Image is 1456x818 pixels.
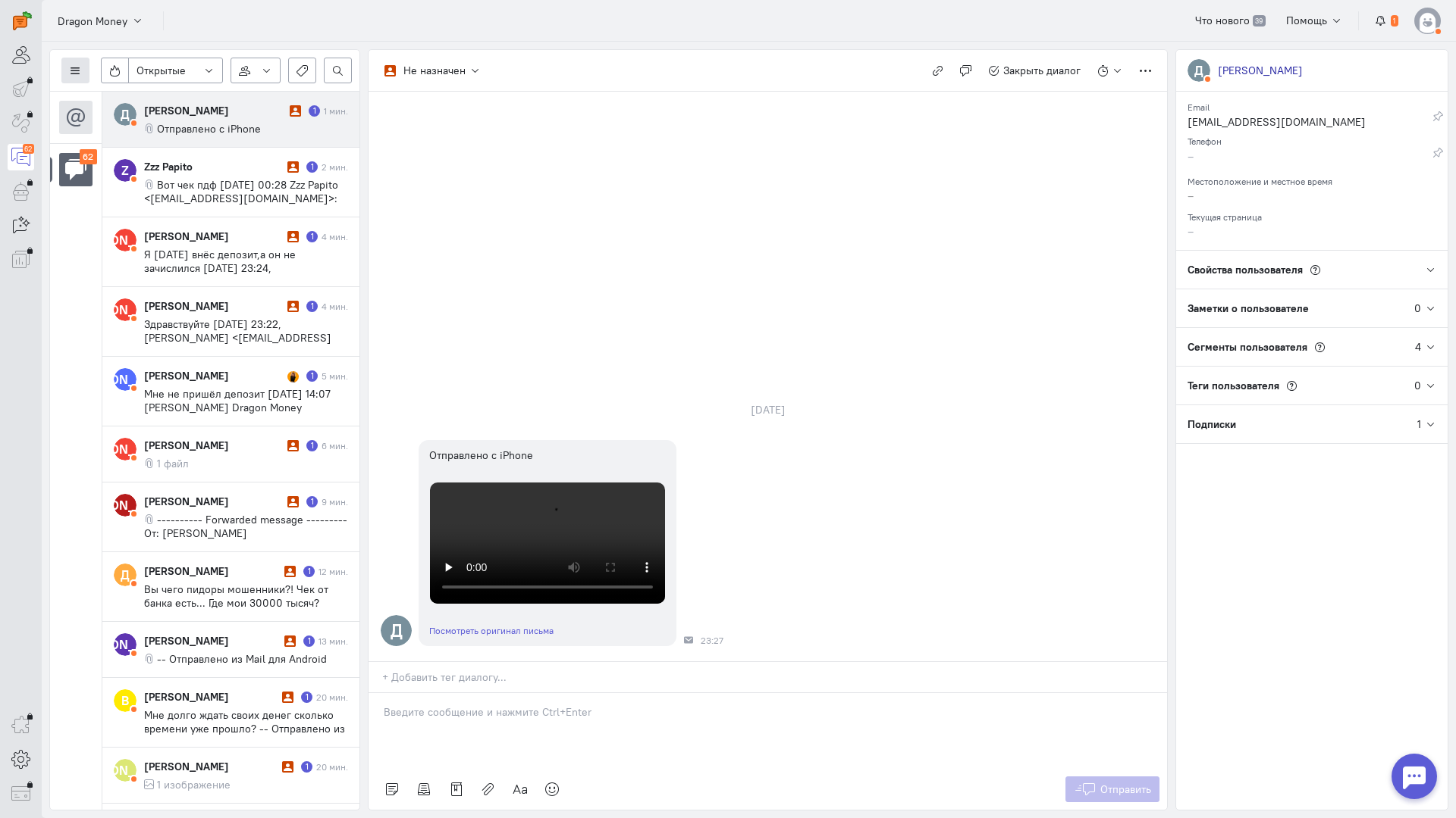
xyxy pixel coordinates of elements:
[1188,132,1222,147] small: Телефон
[121,567,130,582] text: Д
[282,692,293,703] i: Диалог не разобран
[306,231,318,242] div: Есть неотвеченное сообщение пользователя
[322,495,348,508] div: 9 мин.
[980,58,1090,83] button: Закрыть диалог
[1194,62,1203,78] text: Д
[144,317,331,358] span: Здравствуйте [DATE] 23:22, [PERSON_NAME] <[EMAIL_ADDRESS][DOMAIN_NAME]>:
[306,301,318,312] div: Есть неотвеченное сообщение пользователя
[1176,405,1417,443] div: Подписки
[157,778,231,791] span: 1 изображение
[1415,339,1421,354] div: 4
[75,441,175,457] text: [PERSON_NAME]
[1188,263,1303,276] span: Свойства пользователя
[23,144,34,154] div: 62
[1188,379,1279,392] span: Теги пользователя
[121,692,129,708] text: В
[1065,776,1160,802] button: Отправить
[1391,15,1398,27] span: 1
[75,762,175,778] text: [PERSON_NAME]
[144,103,286,118] div: [PERSON_NAME]
[80,149,98,165] div: 62
[306,161,318,173] div: Есть неотвеченное сообщение пользователя
[75,301,175,317] text: [PERSON_NAME]
[1367,8,1407,33] button: 1
[322,300,348,313] div: 4 мин.
[301,761,312,773] div: Есть неотвеченное сообщение пользователя
[1187,8,1274,33] a: Что нового 39
[1414,8,1441,34] img: default-v4.png
[75,232,175,248] text: [PERSON_NAME]
[1195,14,1250,27] span: Что нового
[322,370,348,382] div: 5 мин.
[316,691,348,704] div: 20 мин.
[287,440,299,451] i: Диалог не разобран
[121,162,129,178] text: Z
[287,231,299,242] i: Диалог не разобран
[157,652,327,666] span: -- Отправлено из Mail для Android
[290,105,301,117] i: Диалог не разобран
[322,439,348,452] div: 6 мин.
[157,457,189,470] span: 1 файл
[1218,63,1303,78] div: [PERSON_NAME]
[58,14,127,29] span: Dragon Money
[144,633,281,648] div: [PERSON_NAME]
[144,178,338,205] span: Вот чек пдф [DATE] 00:28 Zzz Papito <[EMAIL_ADDRESS][DOMAIN_NAME]>:
[301,692,312,703] div: Есть неотвеченное сообщение пользователя
[429,448,666,463] div: Отправлено с iPhone
[318,565,348,578] div: 12 мин.
[282,761,293,773] i: Диалог не разобран
[1100,782,1151,796] span: Отправить
[734,399,802,420] div: [DATE]
[8,144,34,170] a: 62
[144,248,331,302] span: Я [DATE] внёс депозит,а он не зачислился [DATE] 23:24, [PERSON_NAME] <[EMAIL_ADDRESS][DOMAIN_NAME]>:
[136,63,186,78] span: Открытые
[287,301,299,312] i: Диалог не разобран
[49,7,152,34] button: Dragon Money
[324,105,348,117] div: 1 мин.
[287,371,299,382] img: Мишель
[1414,378,1421,393] div: 0
[306,370,318,382] div: Есть неотвеченное сообщение пользователя
[1188,114,1432,133] div: [EMAIL_ADDRESS][DOMAIN_NAME]
[144,689,278,704] div: [PERSON_NAME]
[144,708,345,776] span: Мне долго ждать своих денег сколько времени уже прошло? -- Отправлено из Mail для Android [DATE] ...
[1188,171,1436,188] div: Местоположение и местное время
[1188,189,1194,202] span: –
[303,566,315,577] div: Есть неотвеченное сообщение пользователя
[144,513,347,567] span: ---------- Forwarded message --------- От: [PERSON_NAME] <[EMAIL_ADDRESS][DOMAIN_NAME]> Date: [DA...
[144,438,284,453] div: [PERSON_NAME]
[1417,417,1421,432] div: 1
[1278,8,1351,33] button: Помощь
[144,298,284,314] div: [PERSON_NAME]
[1003,64,1081,77] span: Закрыть диалог
[144,494,284,509] div: [PERSON_NAME]
[1188,148,1432,167] div: –
[684,635,693,645] div: Почта
[287,496,299,507] i: Диалог не разобран
[303,635,315,647] div: Есть неотвеченное сообщение пользователя
[284,566,296,577] i: Диалог не разобран
[144,582,328,610] span: Вы чего пидоры мошенники?! Чек от банка есть... Где мои 30000 тысяч?
[1176,289,1414,327] div: Заметки о пользователе
[429,625,554,636] a: Посмотреть оригинал письма
[1286,14,1327,27] span: Помощь
[144,564,281,579] div: [PERSON_NAME]
[391,620,403,642] text: Д
[121,106,130,122] text: Д
[1188,224,1194,238] span: –
[1188,340,1307,354] span: Сегменты пользователя
[1414,301,1421,316] div: 0
[403,63,466,78] div: Не назначен
[309,105,320,117] div: Есть неотвеченное сообщение пользователя
[144,759,278,774] div: [PERSON_NAME]
[144,229,284,244] div: [PERSON_NAME]
[75,497,175,513] text: [PERSON_NAME]
[75,636,175,652] text: [PERSON_NAME]
[128,58,223,83] button: Открытые
[1253,15,1266,27] span: 39
[13,11,32,30] img: carrot-quest.svg
[316,760,348,773] div: 20 мин.
[701,635,723,646] span: 23:27
[144,159,284,174] div: Zzz Papito
[144,368,284,383] div: [PERSON_NAME]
